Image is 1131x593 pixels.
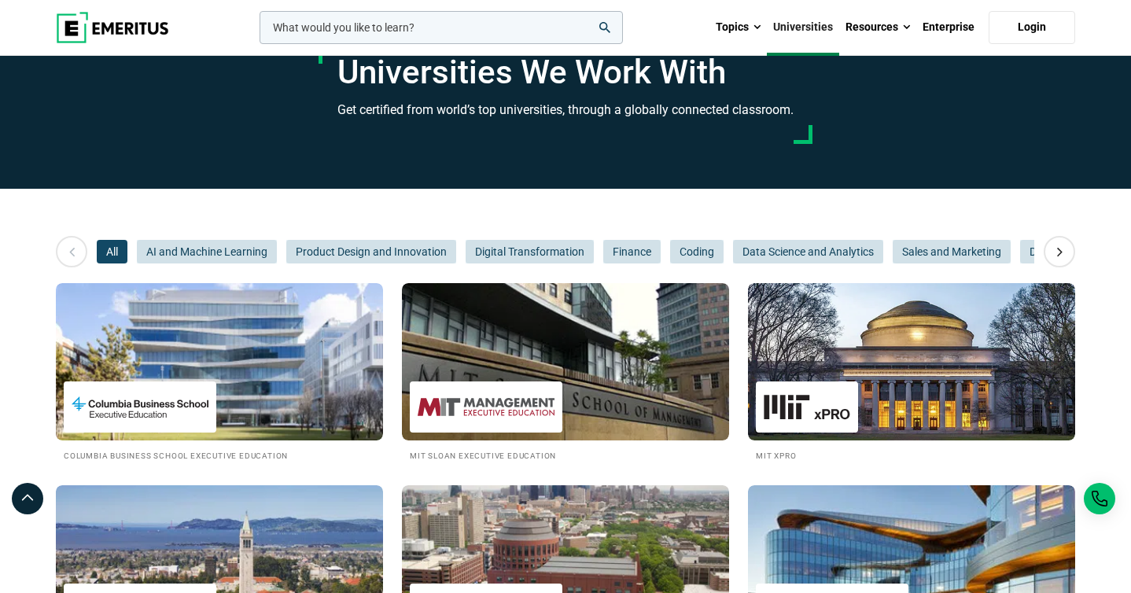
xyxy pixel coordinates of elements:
button: All [97,240,127,263]
button: Digital Marketing [1020,240,1122,263]
a: Universities We Work With MIT Sloan Executive Education MIT Sloan Executive Education [402,283,729,462]
a: Universities We Work With Columbia Business School Executive Education Columbia Business School E... [56,283,383,462]
a: Universities We Work With MIT xPRO MIT xPRO [748,283,1075,462]
button: Product Design and Innovation [286,240,456,263]
img: Universities We Work With [402,283,729,440]
a: Login [989,11,1075,44]
img: MIT xPRO [764,389,850,425]
button: Data Science and Analytics [733,240,883,263]
button: Finance [603,240,661,263]
button: AI and Machine Learning [137,240,277,263]
button: Coding [670,240,724,263]
img: MIT Sloan Executive Education [418,389,554,425]
img: Universities We Work With [748,283,1075,440]
button: Sales and Marketing [893,240,1011,263]
h2: MIT xPRO [756,448,1067,462]
button: Digital Transformation [466,240,594,263]
h3: Get certified from world’s top universities, through a globally connected classroom. [337,100,794,120]
input: woocommerce-product-search-field-0 [260,11,623,44]
img: Universities We Work With [56,283,383,440]
h2: MIT Sloan Executive Education [410,448,721,462]
h2: Columbia Business School Executive Education [64,448,375,462]
h1: Universities We Work With [337,53,794,92]
img: Columbia Business School Executive Education [72,389,208,425]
